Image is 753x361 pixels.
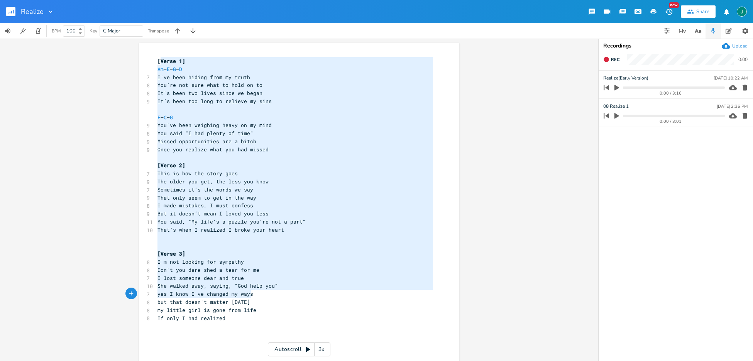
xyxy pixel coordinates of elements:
span: – – [157,114,173,121]
span: This is how the story goes [157,170,238,177]
span: You've been weighing heavy on my mind [157,122,272,129]
span: Missed opportunities are a bitch [157,138,256,145]
span: my little girl is gone from life [157,307,256,314]
button: New [661,5,677,19]
span: [Verse 2] [157,162,185,169]
span: I lost someone dear and true [157,275,244,281]
span: Sometimes it’s the words we say [157,186,253,193]
button: Upload [722,42,748,50]
div: [DATE] 2:36 PM [717,104,748,108]
span: She walked away, saying, “God help you” [157,282,278,289]
div: [DATE] 10:22 AM [714,76,748,80]
span: G [173,66,176,73]
span: G [170,114,173,121]
span: You said "I had plenty of time" [157,130,253,137]
span: I've been hiding from my truth [157,74,250,81]
div: New [669,2,679,8]
span: C Major [103,27,120,34]
div: Share [696,8,709,15]
span: E [167,66,170,73]
div: Upload [732,43,748,49]
div: Key [90,29,97,33]
span: Rec [611,57,619,63]
span: Realize [21,8,44,15]
div: BPM [52,29,61,33]
div: Transpose [148,29,169,33]
span: If only I had realized [157,315,225,322]
span: F [157,114,161,121]
span: You said, “My life’s a puzzle you’re not a part” [157,218,306,225]
span: – – – [157,66,182,73]
div: 0:00 [738,57,748,62]
span: D [179,66,182,73]
span: Am [157,66,164,73]
span: But it doesn’t mean I loved you less [157,210,269,217]
span: [Verse 1] [157,58,185,64]
span: but that doesn't matter [DATE] [157,298,250,305]
span: It’s been too long to relieve my sins [157,98,272,105]
span: That’s when I realized I broke your heart [157,226,284,233]
span: Realize(Early Version) [603,75,648,82]
div: Autoscroll [268,342,330,356]
span: That only seem to get in the way [157,194,256,201]
button: Share [681,5,716,18]
span: You’re not sure what to hold on to [157,81,262,88]
span: The older you get, the less you know [157,178,269,185]
div: 0:00 / 3:01 [617,119,725,124]
div: 0:00 / 3:16 [617,91,725,95]
span: Don't you dare shed a tear for me [157,266,259,273]
div: 3x [315,342,328,356]
span: C [164,114,167,121]
span: 08 Realize 1 [603,103,629,110]
span: It's been two lives since we began [157,90,262,97]
img: Jim Rudolf [737,7,747,17]
span: I'm not looking for sympathy [157,258,244,265]
span: yes I know I've changed my ways [157,290,253,297]
span: Once you realize what you had missed [157,146,269,153]
span: I made mistakes, I must confess [157,202,253,209]
button: Rec [600,53,623,66]
div: Recordings [603,43,748,49]
span: [Verse 3] [157,250,185,257]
